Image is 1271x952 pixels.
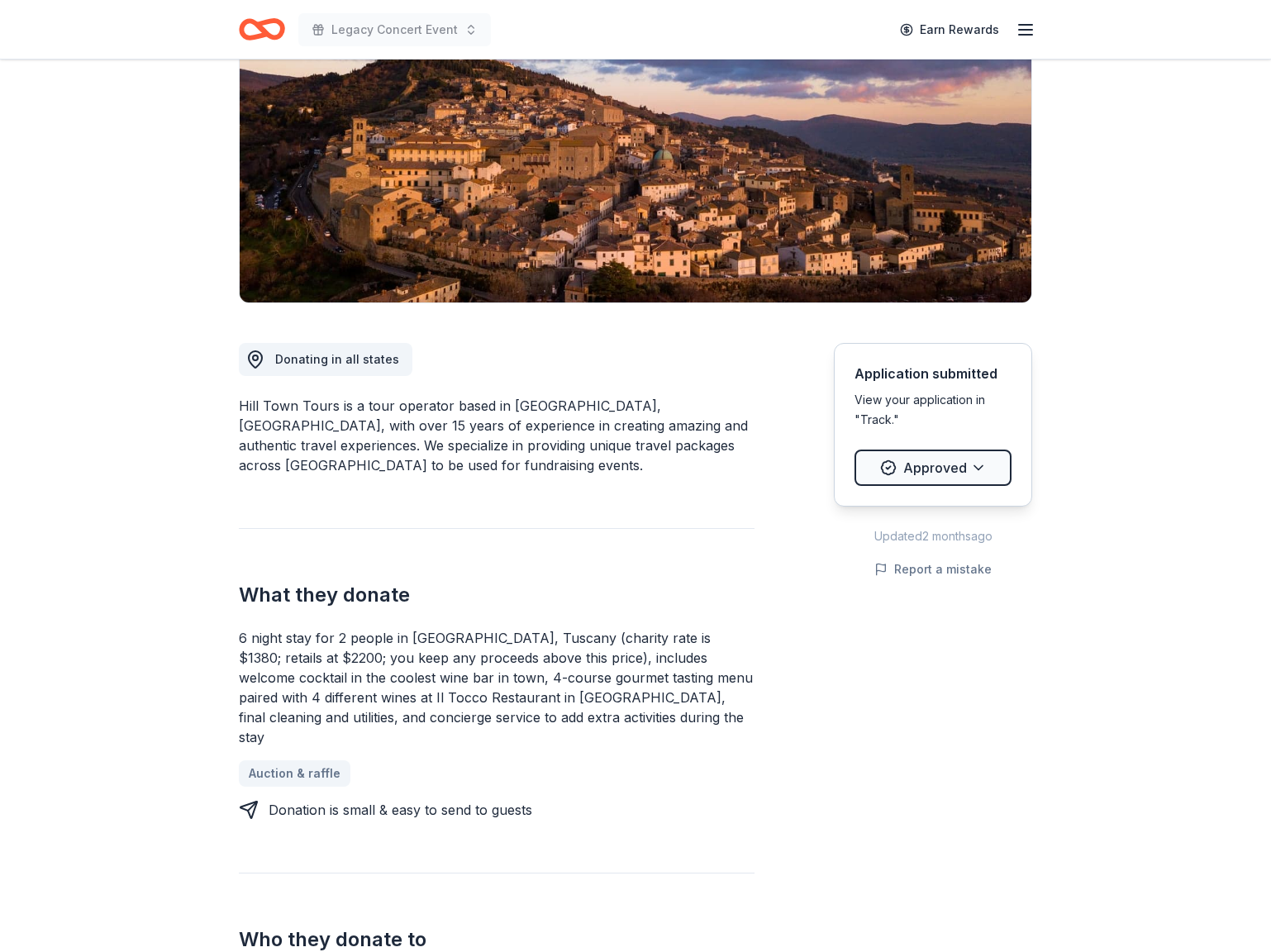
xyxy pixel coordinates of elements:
button: Report a mistake [874,559,992,579]
div: Hill Town Tours is a tour operator based in [GEOGRAPHIC_DATA], [GEOGRAPHIC_DATA], with over 15 ye... [239,396,755,475]
span: Approved [903,457,967,478]
span: Legacy Concert Event [331,20,458,40]
button: Legacy Concert Event [298,13,491,46]
a: Home [239,10,285,49]
div: 6 night stay for 2 people in [GEOGRAPHIC_DATA], Tuscany (charity rate is $1380; retails at $2200;... [239,628,755,747]
a: Earn Rewards [890,15,1009,45]
div: Updated 2 months ago [834,526,1032,546]
div: Application submitted [854,364,1012,383]
div: View your application in "Track." [854,390,1012,430]
button: Approved [854,450,1012,486]
div: Donation is small & easy to send to guests [269,800,532,820]
h2: What they donate [239,582,755,608]
span: Donating in all states [275,352,399,366]
a: Auction & raffle [239,760,350,787]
